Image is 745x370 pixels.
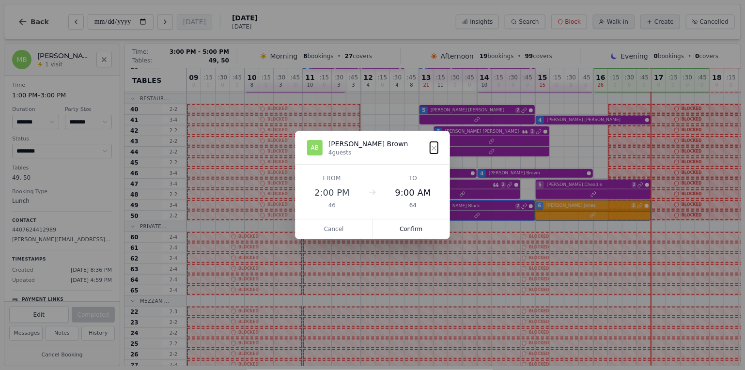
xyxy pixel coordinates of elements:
div: 64 [388,201,438,209]
div: 2:00 PM [307,186,357,200]
button: Confirm [373,219,450,239]
div: 46 [307,201,357,209]
div: 4 guests [328,149,408,156]
button: Cancel [295,219,373,239]
div: AB [307,140,323,155]
div: 9:00 AM [388,186,438,200]
div: [PERSON_NAME] Brown [328,139,408,149]
div: From [307,174,357,182]
div: To [388,174,438,182]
